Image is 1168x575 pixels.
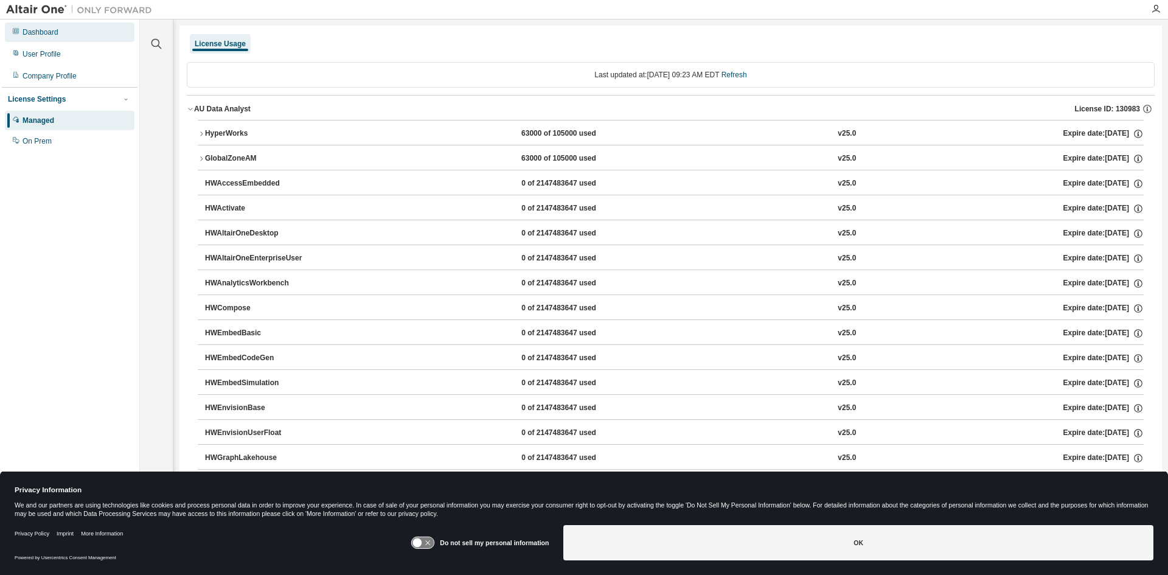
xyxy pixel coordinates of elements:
button: HWAnalyticsWorkbench0 of 2147483647 usedv25.0Expire date:[DATE] [205,270,1144,297]
div: Expire date: [DATE] [1063,353,1144,364]
img: Altair One [6,4,158,16]
button: HWAccessEmbedded0 of 2147483647 usedv25.0Expire date:[DATE] [205,170,1144,197]
div: AU Data Analyst [194,104,251,114]
div: Expire date: [DATE] [1063,403,1144,414]
div: HWAccessEmbedded [205,178,315,189]
div: Expire date: [DATE] [1063,178,1144,189]
span: License ID: 130983 [1075,104,1140,114]
div: v25.0 [838,378,856,389]
button: GlobalZoneAM63000 of 105000 usedv25.0Expire date:[DATE] [198,145,1144,172]
div: 0 of 2147483647 used [521,253,631,264]
div: Expire date: [DATE] [1063,428,1144,439]
button: HWEmbedSimulation0 of 2147483647 usedv25.0Expire date:[DATE] [205,370,1144,397]
button: HWEnvisionBase0 of 2147483647 usedv25.0Expire date:[DATE] [205,395,1144,422]
div: Last updated at: [DATE] 09:23 AM EDT [187,62,1155,88]
button: HWGraphStudio0 of 2147483647 usedv25.0Expire date:[DATE] [205,470,1144,497]
div: 0 of 2147483647 used [521,353,631,364]
div: 0 of 2147483647 used [521,303,631,314]
button: AU Data AnalystLicense ID: 130983 [187,96,1155,122]
div: GlobalZoneAM [205,153,315,164]
div: HWEmbedBasic [205,328,315,339]
button: HWEmbedCodeGen0 of 2147483647 usedv25.0Expire date:[DATE] [205,345,1144,372]
div: v25.0 [838,428,856,439]
div: 0 of 2147483647 used [521,328,631,339]
div: HWCompose [205,303,315,314]
div: Expire date: [DATE] [1063,228,1144,239]
div: HWGraphLakehouse [205,453,315,464]
div: HWEmbedSimulation [205,378,315,389]
button: HWEnvisionUserFloat0 of 2147483647 usedv25.0Expire date:[DATE] [205,420,1144,447]
div: v25.0 [838,353,856,364]
div: License Usage [195,39,246,49]
div: 0 of 2147483647 used [521,453,631,464]
div: On Prem [23,136,52,146]
div: HWAltairOneEnterpriseUser [205,253,315,264]
div: Expire date: [DATE] [1063,278,1144,289]
div: Expire date: [DATE] [1063,303,1144,314]
div: HWEnvisionUserFloat [205,428,315,439]
div: v25.0 [838,228,856,239]
div: 0 of 2147483647 used [521,278,631,289]
div: v25.0 [838,178,856,189]
div: HWAltairOneDesktop [205,228,315,239]
button: HWGraphLakehouse0 of 2147483647 usedv25.0Expire date:[DATE] [205,445,1144,472]
div: 63000 of 105000 used [521,128,631,139]
div: HWEmbedCodeGen [205,353,315,364]
div: Dashboard [23,27,58,37]
div: 63000 of 105000 used [521,153,631,164]
div: v25.0 [838,278,856,289]
button: HWAltairOneEnterpriseUser0 of 2147483647 usedv25.0Expire date:[DATE] [205,245,1144,272]
div: 0 of 2147483647 used [521,403,631,414]
button: HWEmbedBasic0 of 2147483647 usedv25.0Expire date:[DATE] [205,320,1144,347]
div: v25.0 [838,203,856,214]
div: v25.0 [838,403,856,414]
div: v25.0 [838,303,856,314]
button: HyperWorks63000 of 105000 usedv25.0Expire date:[DATE] [198,120,1144,147]
div: v25.0 [838,128,856,139]
div: User Profile [23,49,61,59]
div: Expire date: [DATE] [1063,253,1144,264]
div: Expire date: [DATE] [1063,153,1144,164]
div: Expire date: [DATE] [1063,328,1144,339]
div: Expire date: [DATE] [1063,128,1144,139]
div: v25.0 [838,328,856,339]
div: 0 of 2147483647 used [521,228,631,239]
div: 0 of 2147483647 used [521,203,631,214]
div: Expire date: [DATE] [1063,453,1144,464]
div: Managed [23,116,54,125]
div: 0 of 2147483647 used [521,178,631,189]
div: v25.0 [838,453,856,464]
div: Expire date: [DATE] [1063,378,1144,389]
a: Refresh [721,71,747,79]
div: License Settings [8,94,66,104]
div: v25.0 [838,153,856,164]
div: 0 of 2147483647 used [521,428,631,439]
div: v25.0 [838,253,856,264]
div: HWAnalyticsWorkbench [205,278,315,289]
button: HWAltairOneDesktop0 of 2147483647 usedv25.0Expire date:[DATE] [205,220,1144,247]
button: HWCompose0 of 2147483647 usedv25.0Expire date:[DATE] [205,295,1144,322]
div: 0 of 2147483647 used [521,378,631,389]
div: HWEnvisionBase [205,403,315,414]
div: HWActivate [205,203,315,214]
div: HyperWorks [205,128,315,139]
button: HWActivate0 of 2147483647 usedv25.0Expire date:[DATE] [205,195,1144,222]
div: Expire date: [DATE] [1063,203,1144,214]
div: Company Profile [23,71,77,81]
